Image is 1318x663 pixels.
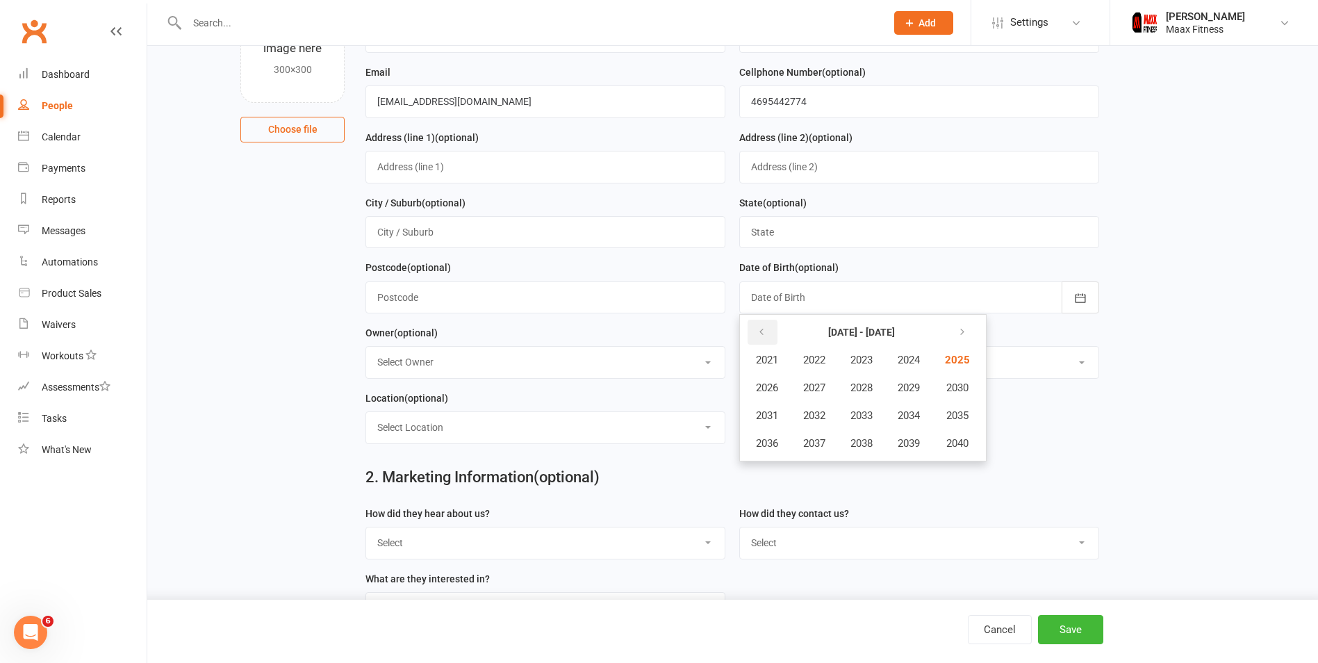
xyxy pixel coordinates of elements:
span: 2026 [756,382,778,394]
div: [PERSON_NAME] [1166,10,1245,23]
div: Calendar [42,131,81,142]
a: Tasks [18,403,147,434]
h2: 2. Marketing Information [365,469,1099,486]
label: Address (line 1) [365,130,479,145]
button: 2029 [886,375,932,401]
a: Reports [18,184,147,215]
button: 2038 [839,430,884,457]
button: Save [1038,615,1103,644]
input: State [739,216,1099,248]
span: 2023 [850,354,873,366]
button: 2040 [933,430,982,457]
label: Address (line 2) [739,130,852,145]
span: 2024 [898,354,920,366]
span: 2038 [850,437,873,450]
iframe: Intercom live chat [14,616,47,649]
span: 2035 [946,409,969,422]
span: 2029 [898,382,920,394]
span: 2039 [898,437,920,450]
button: 2034 [886,402,932,429]
button: 2035 [933,402,982,429]
span: 2040 [946,437,969,450]
label: Postcode [365,260,451,275]
a: Messages [18,215,147,247]
span: 2034 [898,409,920,422]
span: 2033 [850,409,873,422]
div: Assessments [42,382,110,393]
spang: (optional) [809,132,852,143]
input: Email [365,85,725,117]
label: How did they contact us? [739,506,849,521]
label: State [739,195,807,211]
spang: (optional) [394,327,438,338]
button: Choose file [240,117,345,142]
button: 2031 [744,402,790,429]
button: 2025 [933,347,982,373]
button: 2021 [744,347,790,373]
input: City / Suburb [365,216,725,248]
label: Location [365,391,448,406]
label: Date of Birth [739,260,839,275]
div: Payments [42,163,85,174]
span: 2028 [850,382,873,394]
a: People [18,90,147,122]
a: Clubworx [17,14,51,49]
button: 2032 [791,402,837,429]
spang: (optional) [795,262,839,273]
span: 2022 [803,354,825,366]
span: 2027 [803,382,825,394]
label: How did they hear about us? [365,506,490,521]
span: 2030 [946,382,969,394]
button: 2026 [744,375,790,401]
input: Address (line 1) [365,151,725,183]
a: Automations [18,247,147,278]
button: 2024 [886,347,932,373]
div: Waivers [42,319,76,330]
button: 2030 [933,375,982,401]
a: Payments [18,153,147,184]
label: City / Suburb [365,195,466,211]
img: thumb_image1759205071.png [1131,9,1159,37]
label: What are they interested in? [365,571,490,587]
spang: (optional) [404,393,448,404]
spang: (optional) [422,197,466,208]
input: Cellphone Number [739,85,1099,117]
strong: [DATE] - [DATE] [828,327,895,338]
span: 2032 [803,409,825,422]
span: 2036 [756,437,778,450]
button: 2027 [791,375,837,401]
label: Cellphone Number [739,65,866,80]
button: 2028 [839,375,884,401]
div: Workouts [42,350,83,361]
spang: (optional) [435,132,479,143]
a: Workouts [18,341,147,372]
span: 2021 [756,354,778,366]
label: Email [365,65,390,80]
div: Tasks [42,413,67,424]
span: 2025 [945,354,970,366]
span: Settings [1010,7,1048,38]
button: 2036 [744,430,790,457]
a: Assessments [18,372,147,403]
div: What's New [42,444,92,455]
div: People [42,100,73,111]
button: 2023 [839,347,884,373]
div: Dashboard [42,69,90,80]
button: Cancel [968,615,1032,644]
button: 2022 [791,347,837,373]
a: Calendar [18,122,147,153]
input: Address (line 2) [739,151,1099,183]
span: 6 [42,616,53,627]
button: 2033 [839,402,884,429]
button: 2039 [886,430,932,457]
span: (optional) [534,468,600,486]
div: Maax Fitness [1166,23,1245,35]
a: What's New [18,434,147,466]
a: Waivers [18,309,147,341]
span: 2037 [803,437,825,450]
div: Automations [42,256,98,268]
div: Reports [42,194,76,205]
input: Search... [183,13,876,33]
spang: (optional) [407,262,451,273]
div: Product Sales [42,288,101,299]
